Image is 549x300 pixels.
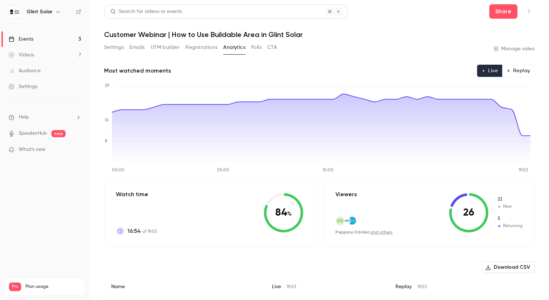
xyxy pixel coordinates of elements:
div: Settings [9,83,37,90]
button: Settings [104,42,124,53]
button: CTA [267,42,277,53]
tspan: 29 [105,84,109,88]
img: chintsolar.com [342,217,350,225]
span: What's new [19,146,46,153]
tspan: 19:53 [518,168,528,172]
iframe: Noticeable Trigger [72,147,81,153]
div: Audience [9,67,41,74]
li: help-dropdown-opener [9,114,81,121]
h2: Most watched moments [104,66,171,75]
button: UTM builder [151,42,180,53]
span: Plan usage [25,284,81,290]
p: Viewers [335,190,357,199]
h1: Customer Webinar | How to Use Buildable Area in Glint Solar [104,30,535,39]
p: Watch time [116,190,157,199]
button: Share [489,4,517,19]
h6: Glint Solar [27,8,52,15]
a: and others [370,230,393,235]
span: Returning [497,223,523,229]
span: 16:54 [127,227,141,235]
span: 19:53 [417,285,427,289]
a: Manage video [493,45,535,52]
div: Events [9,36,33,43]
img: Glint Solar [9,6,20,18]
span: new [51,130,66,137]
button: Replay [502,65,535,77]
tspan: 8 [105,139,107,143]
p: of 19:53 [127,227,157,235]
div: Live [265,277,388,296]
button: Download CSV [482,262,535,273]
img: vensolair.fr [348,217,356,225]
span: 19:53 [287,285,296,289]
button: Analytics [223,42,245,53]
span: PD [337,218,343,224]
tspan: 16 [105,118,109,123]
span: New [497,196,523,203]
button: Live [477,65,502,77]
div: Replay [388,277,535,296]
tspan: 00:00 [112,168,125,172]
span: New [497,203,523,210]
span: Returning [497,216,523,222]
div: Search for videos or events [110,8,182,15]
tspan: 05:00 [217,168,229,172]
div: , [335,229,393,235]
button: Registrations [186,42,217,53]
span: Peppino Dörder [335,230,369,235]
span: Pro [9,282,21,291]
button: Polls [251,42,262,53]
div: Videos [9,51,34,59]
a: SpeakerHub [19,130,47,137]
span: Help [19,114,29,121]
div: Name [104,277,265,296]
tspan: 10:00 [322,168,333,172]
button: Emails [130,42,145,53]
